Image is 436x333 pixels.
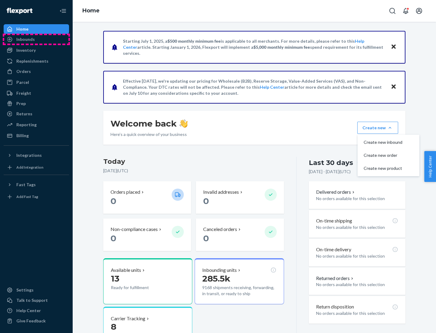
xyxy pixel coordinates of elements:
[111,233,116,243] span: 0
[16,194,38,199] div: Add Fast Tag
[16,287,34,293] div: Settings
[111,118,188,129] h1: Welcome back
[316,246,351,253] p: On-time delivery
[260,84,284,90] a: Help Center
[203,189,239,196] p: Invalid addresses
[167,38,221,44] span: $500 monthly minimum fee
[4,192,69,202] a: Add Fast Tag
[316,303,354,310] p: Return disposition
[123,38,385,56] p: Starting July 1, 2025, a is applicable to all merchants. For more details, please refer to this a...
[16,68,31,74] div: Orders
[82,7,100,14] a: Home
[16,297,48,303] div: Talk to Support
[111,285,167,291] p: Ready for fulfillment
[359,136,418,149] button: Create new inbound
[16,308,41,314] div: Help Center
[111,189,140,196] p: Orders placed
[16,152,42,158] div: Integrations
[16,122,37,128] div: Reporting
[4,35,69,44] a: Inbounds
[111,321,116,332] span: 8
[111,273,119,284] span: 13
[16,318,46,324] div: Give Feedback
[316,189,356,196] button: Delivered orders
[4,306,69,315] a: Help Center
[316,275,355,282] button: Returned orders
[316,310,398,316] p: No orders available for this selection
[4,24,69,34] a: Home
[103,258,192,304] button: Available units13Ready for fulfillment
[111,315,145,322] p: Carrier Tracking
[196,219,284,251] button: Canceled orders 0
[16,26,28,32] div: Home
[16,101,26,107] div: Prep
[4,56,69,66] a: Replenishments
[316,224,398,230] p: No orders available for this selection
[195,258,284,304] button: Inbounding units285.5k9168 shipments receiving, forwarding, in transit, or ready to ship
[309,158,353,167] div: Last 30 days
[111,131,188,137] p: Here’s a quick overview of your business
[309,169,351,175] p: [DATE] - [DATE] ( UTC )
[316,196,398,202] p: No orders available for this selection
[4,77,69,87] a: Parcel
[202,267,237,274] p: Inbounding units
[111,226,158,233] p: Non-compliance cases
[16,133,29,139] div: Billing
[400,5,412,17] button: Open notifications
[4,316,69,326] button: Give Feedback
[196,181,284,214] button: Invalid addresses 0
[16,58,48,64] div: Replenishments
[4,67,69,76] a: Orders
[111,196,116,206] span: 0
[4,150,69,160] button: Integrations
[364,153,402,157] span: Create new order
[123,78,385,96] p: Effective [DATE], we're updating our pricing for Wholesale (B2B), Reserve Storage, Value-Added Se...
[103,157,284,166] h3: Today
[103,181,191,214] button: Orders placed 0
[359,162,418,175] button: Create new product
[364,140,402,144] span: Create new inbound
[390,43,398,51] button: Close
[424,151,436,182] button: Help Center
[16,90,31,96] div: Freight
[4,109,69,119] a: Returns
[103,219,191,251] button: Non-compliance cases 0
[202,285,276,297] p: 9168 shipments receiving, forwarding, in transit, or ready to ship
[179,119,188,128] img: hand-wave emoji
[413,5,425,17] button: Open account menu
[203,196,209,206] span: 0
[16,79,29,85] div: Parcel
[316,217,352,224] p: On-time shipping
[390,83,398,91] button: Close
[4,285,69,295] a: Settings
[16,36,35,42] div: Inbounds
[203,233,209,243] span: 0
[4,131,69,140] a: Billing
[78,2,104,20] ol: breadcrumbs
[4,120,69,130] a: Reporting
[4,88,69,98] a: Freight
[386,5,398,17] button: Open Search Box
[202,273,230,284] span: 285.5k
[57,5,69,17] button: Close Navigation
[4,99,69,108] a: Prep
[316,253,398,259] p: No orders available for this selection
[253,45,310,50] span: $5,000 monthly minimum fee
[316,282,398,288] p: No orders available for this selection
[16,182,36,188] div: Fast Tags
[364,166,402,170] span: Create new product
[16,165,43,170] div: Add Integration
[359,149,418,162] button: Create new order
[4,295,69,305] a: Talk to Support
[4,163,69,172] a: Add Integration
[4,180,69,190] button: Fast Tags
[111,267,141,274] p: Available units
[16,47,36,53] div: Inventory
[7,8,32,14] img: Flexport logo
[203,226,237,233] p: Canceled orders
[103,168,284,174] p: [DATE] ( UTC )
[4,45,69,55] a: Inventory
